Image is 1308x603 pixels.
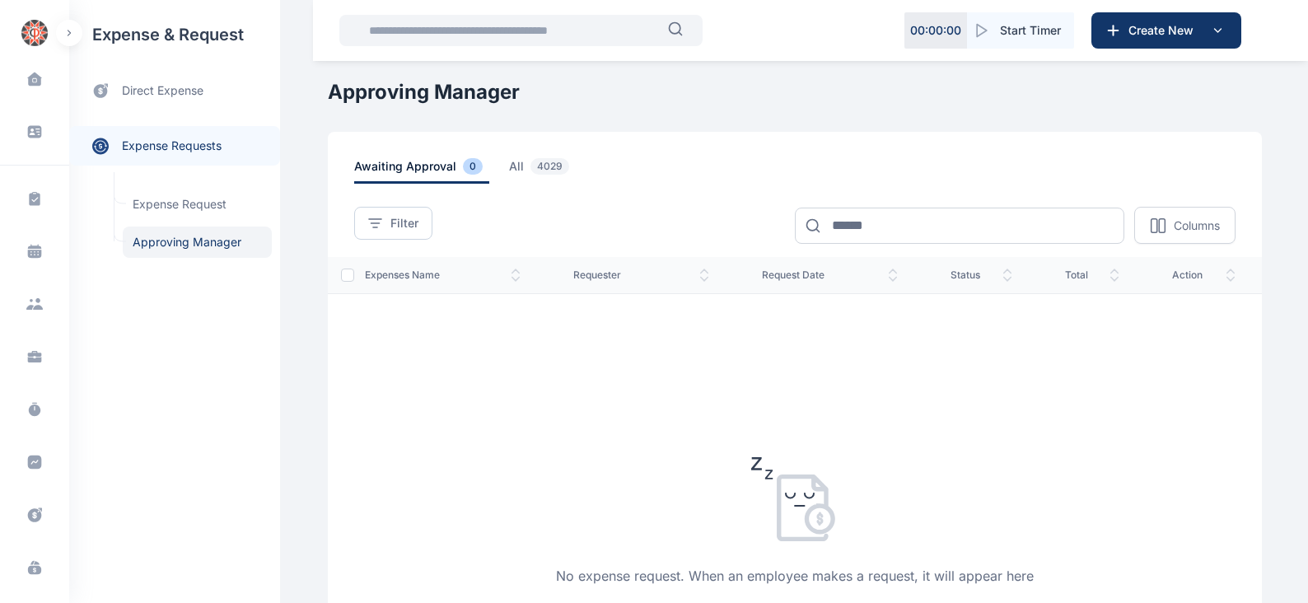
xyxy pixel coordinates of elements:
[1065,269,1119,282] span: total
[122,82,203,100] span: direct expense
[365,269,521,282] span: expenses Name
[354,158,509,184] a: awaiting approval0
[123,189,272,220] a: Expense Request
[556,566,1034,586] p: No expense request. When an employee makes a request, it will appear here
[1134,207,1236,244] button: Columns
[967,12,1074,49] button: Start Timer
[1174,217,1220,234] p: Columns
[509,158,576,184] span: all
[463,158,483,175] span: 0
[354,207,432,240] button: Filter
[530,158,569,175] span: 4029
[69,113,280,166] div: expense requests
[910,22,961,39] p: 00 : 00 : 00
[1122,22,1208,39] span: Create New
[390,215,418,231] span: Filter
[328,79,1262,105] h1: Approving Manager
[1172,269,1236,282] span: action
[509,158,596,184] a: all4029
[69,126,280,166] a: expense requests
[123,227,272,258] a: Approving Manager
[951,269,1012,282] span: status
[69,69,280,113] a: direct expense
[354,158,489,184] span: awaiting approval
[573,269,709,282] span: Requester
[762,269,898,282] span: request date
[1091,12,1241,49] button: Create New
[1000,22,1061,39] span: Start Timer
